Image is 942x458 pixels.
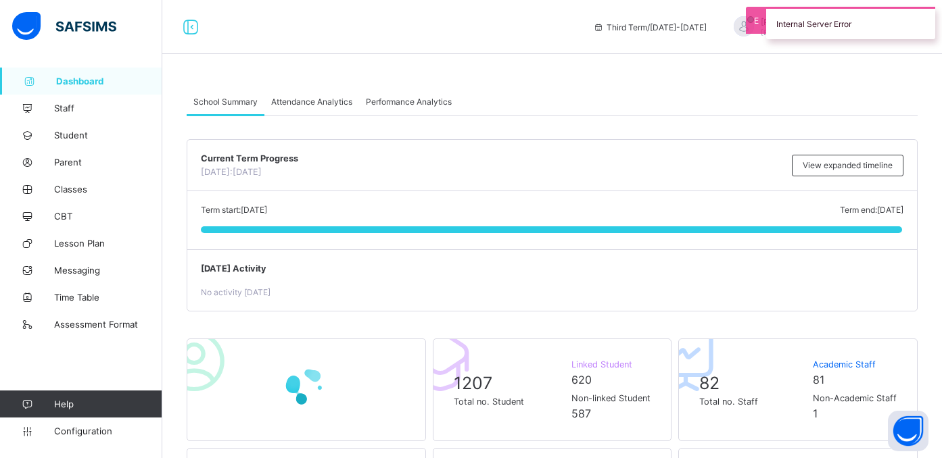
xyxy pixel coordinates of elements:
span: 587 [571,407,591,420]
span: View expanded timeline [803,160,893,170]
span: Non-linked Student [571,393,651,403]
span: Term end: [DATE] [840,205,903,215]
span: Term start: [DATE] [201,205,267,215]
span: Staff [54,103,162,113]
span: 620 [571,373,592,386]
span: Help [54,399,162,409]
img: safsims [12,12,116,41]
span: 81 [813,373,824,386]
span: Academic Staff [813,359,897,370]
div: Internal Server Error [766,7,935,39]
span: School Summary [193,97,258,107]
span: Student [54,130,162,141]
span: Total no. Staff [699,397,806,407]
span: Parent [54,157,162,168]
span: Lesson Plan [54,238,162,249]
span: session/term information [593,22,707,32]
span: 1207 [454,373,492,393]
span: Classes [54,184,162,195]
div: SULAYMANMURTALA [720,16,910,39]
span: Non-Academic Staff [813,393,897,403]
span: Dashboard [56,76,162,86]
button: Open asap [888,411,928,451]
span: Current Term Progress [201,153,785,163]
span: Total no. Student [454,397,565,407]
span: CBT [54,211,162,222]
span: [DATE]: [DATE] [201,167,262,177]
span: Attendance Analytics [271,97,352,107]
span: Linked Student [571,359,651,370]
span: Configuration [54,426,162,436]
span: Time Table [54,292,162,303]
span: Assessment Format [54,319,162,330]
span: No activity [DATE] [201,287,270,297]
span: Performance Analytics [366,97,452,107]
span: Messaging [54,265,162,276]
span: [DATE] Activity [201,263,903,274]
span: 1 [813,407,818,420]
span: 82 [699,373,720,393]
